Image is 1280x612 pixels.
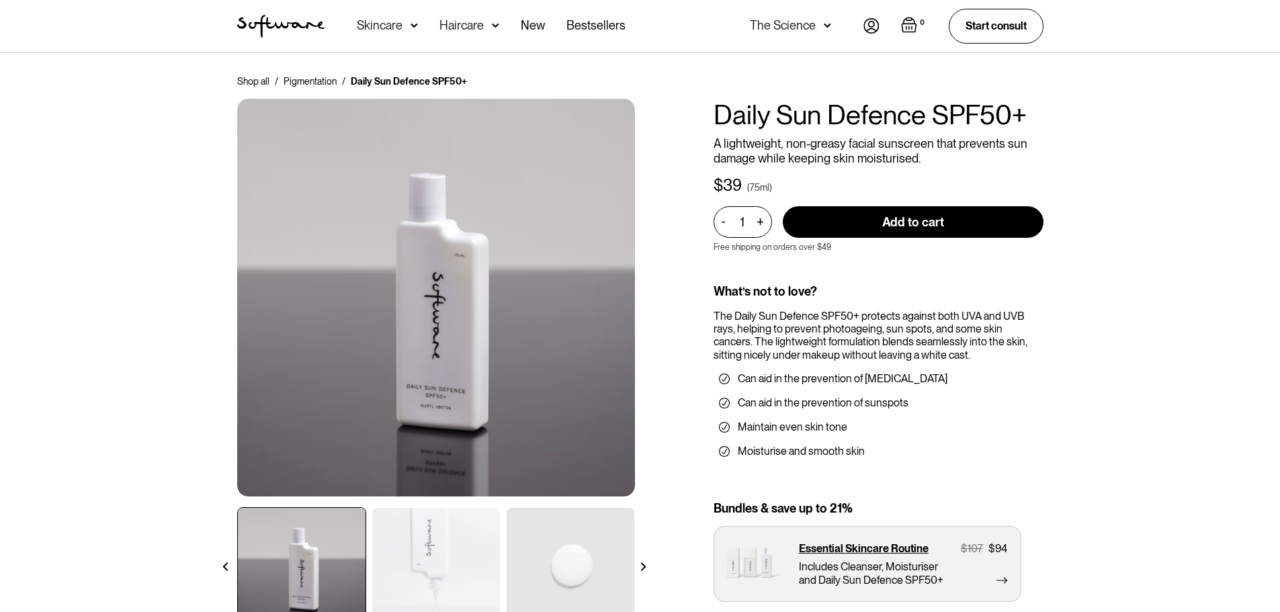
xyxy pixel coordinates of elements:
[357,19,402,32] div: Skincare
[284,75,337,88] a: Pigmentation
[783,206,1043,238] input: Add to cart
[714,176,723,195] div: $
[988,542,995,555] div: $
[439,19,484,32] div: Haircare
[917,17,927,29] div: 0
[411,19,418,32] img: arrow down
[237,15,325,38] a: home
[719,421,1038,434] li: Maintain even skin tone
[753,214,768,230] div: +
[714,526,1021,602] a: Essential Skincare Routine$107$94Includes Cleanser, Moisturiser and Daily Sun Defence SPF50+
[824,19,831,32] img: arrow down
[750,19,816,32] div: The Science
[968,542,983,555] div: 107
[901,17,927,36] a: Open cart
[995,542,1007,555] div: 94
[747,181,772,194] div: (75ml)
[949,9,1043,43] a: Start consult
[714,284,1043,299] div: What’s not to love?
[639,562,648,571] img: arrow right
[961,542,968,555] div: $
[714,501,1043,516] div: Bundles & save up to 21%
[719,445,1038,458] li: Moisturise and smooth skin
[714,310,1043,361] div: The Daily Sun Defence SPF50+ protects against both UVA and UVB rays, helping to prevent photoagei...
[492,19,499,32] img: arrow down
[714,99,1043,131] h1: Daily Sun Defence SPF50+
[351,75,467,88] div: Daily Sun Defence SPF50+
[721,214,730,229] div: -
[237,99,635,496] img: Ceramide Moisturiser
[237,15,325,38] img: Software Logo
[719,396,1038,410] li: Can aid in the prevention of sunspots
[342,75,345,88] div: /
[275,75,278,88] div: /
[237,75,269,88] a: Shop all
[714,243,831,252] p: Free shipping on orders over $49
[799,560,951,586] p: Includes Cleanser, Moisturiser and Daily Sun Defence SPF50+
[799,542,929,555] p: Essential Skincare Routine
[719,372,1038,386] li: Can aid in the prevention of [MEDICAL_DATA]
[221,562,230,571] img: arrow left
[723,176,742,195] div: 39
[714,136,1043,165] p: A lightweight, non-greasy facial sunscreen that prevents sun damage while keeping skin moisturised.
